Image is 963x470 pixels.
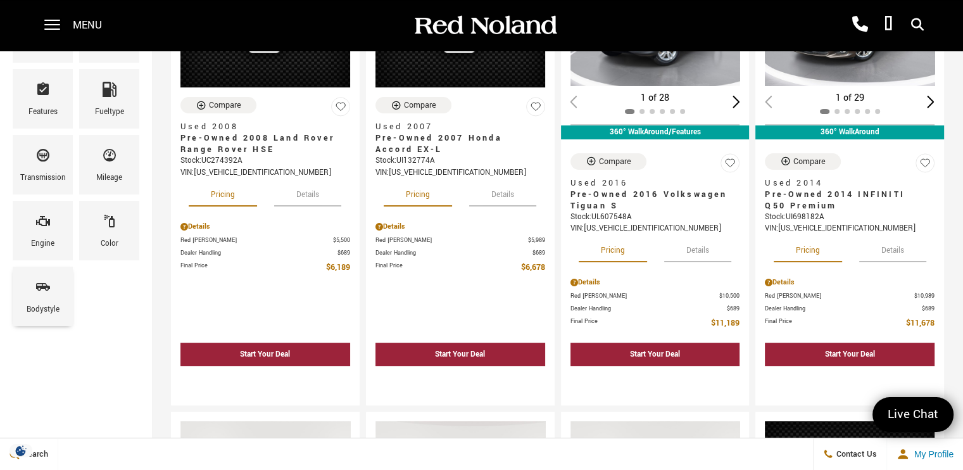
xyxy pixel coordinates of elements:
a: Red [PERSON_NAME] $10,989 [765,291,935,301]
div: Compare [793,156,826,167]
div: Stock : UL607548A [570,212,740,223]
span: Pre-Owned 2014 INFINITI Q50 Premium [765,189,925,212]
a: Used 2014Pre-Owned 2014 INFINITI Q50 Premium [765,177,935,212]
span: My Profile [909,449,954,459]
button: Compare Vehicle [765,153,841,170]
span: Dealer Handling [570,304,727,314]
button: Save Vehicle [331,97,350,122]
div: Transmission [20,171,66,185]
span: Pre-Owned 2008 Land Rover Range Rover HSE [180,132,341,155]
div: Stock : UI698182A [765,212,935,223]
a: Used 2016Pre-Owned 2016 Volkswagen Tiguan S [570,177,740,212]
span: Red [PERSON_NAME] [180,236,333,245]
span: $6,189 [326,261,350,274]
img: Red Noland Auto Group [412,15,558,37]
div: Pricing Details - Pre-Owned 2016 Volkswagen Tiguan S [570,277,740,288]
div: Next slide [927,96,935,108]
button: pricing tab [774,234,842,262]
div: Fueltype [95,105,124,119]
span: Used 2014 [765,177,925,189]
a: Dealer Handling $689 [765,304,935,314]
div: 1 of 29 [765,91,935,105]
span: Live Chat [881,406,945,423]
a: Live Chat [872,397,954,432]
a: Red [PERSON_NAME] $10,500 [570,291,740,301]
span: $11,678 [906,317,935,330]
span: Red [PERSON_NAME] [375,236,528,245]
span: $10,989 [914,291,935,301]
div: Start Your Deal [240,349,290,360]
a: Used 2008Pre-Owned 2008 Land Rover Range Rover HSE [180,121,350,155]
div: Start Your Deal [570,343,740,366]
div: undefined - Pre-Owned 2014 INFINITI Q50 Premium With Navigation & AWD [765,369,935,393]
a: Red [PERSON_NAME] $5,500 [180,236,350,245]
span: Fueltype [102,79,117,105]
span: Features [35,79,51,105]
div: undefined - Pre-Owned 2007 Honda Accord EX-L [375,369,545,393]
div: Start Your Deal [825,349,875,360]
span: Contact Us [833,448,877,460]
button: Compare Vehicle [570,153,646,170]
a: Dealer Handling $689 [375,248,545,258]
button: Compare Vehicle [375,97,451,113]
div: Pricing Details - Pre-Owned 2007 Honda Accord EX-L [375,221,545,232]
span: Final Price [375,261,521,274]
span: $11,189 [711,317,740,330]
div: FueltypeFueltype [79,69,139,129]
a: Final Price $11,189 [570,317,740,330]
div: 1 of 28 [570,91,740,105]
div: Color [101,237,118,251]
div: TransmissionTransmission [13,135,73,194]
div: Features [28,105,58,119]
span: $5,500 [333,236,350,245]
button: details tab [859,234,926,262]
span: Final Price [765,317,906,330]
div: undefined - Pre-Owned 2016 Volkswagen Tiguan S [570,369,740,393]
div: Stock : UI132774A [375,155,545,167]
button: pricing tab [579,234,647,262]
img: Opt-Out Icon [6,444,35,457]
div: VIN: [US_VEHICLE_IDENTIFICATION_NUMBER] [570,223,740,234]
span: $689 [532,248,545,258]
div: Compare [599,156,631,167]
div: EngineEngine [13,201,73,260]
span: Pre-Owned 2016 Volkswagen Tiguan S [570,189,731,212]
span: Dealer Handling [180,248,337,258]
div: 360° WalkAround [755,125,944,139]
span: Engine [35,210,51,237]
span: $5,989 [528,236,545,245]
button: Open user profile menu [887,438,963,470]
div: Pricing Details - Pre-Owned 2008 Land Rover Range Rover HSE With Navigation & 4WD [180,221,350,232]
a: Red [PERSON_NAME] $5,989 [375,236,545,245]
span: Red [PERSON_NAME] [765,291,914,301]
div: Engine [31,237,54,251]
div: Pricing Details - Pre-Owned 2014 INFINITI Q50 Premium With Navigation & AWD [765,277,935,288]
div: Next slide [733,96,740,108]
div: MileageMileage [79,135,139,194]
div: VIN: [US_VEHICLE_IDENTIFICATION_NUMBER] [765,223,935,234]
button: pricing tab [189,179,257,206]
span: Mileage [102,144,117,171]
span: Dealer Handling [375,248,532,258]
button: details tab [274,179,341,206]
span: Final Price [570,317,712,330]
div: Start Your Deal [375,343,545,366]
span: Used 2016 [570,177,731,189]
span: Bodystyle [35,276,51,303]
div: Start Your Deal [435,349,485,360]
div: Mileage [96,171,122,185]
div: Start Your Deal [630,349,680,360]
div: Compare [209,99,241,111]
span: Red [PERSON_NAME] [570,291,720,301]
span: Used 2008 [180,121,341,132]
div: 360° WalkAround/Features [561,125,750,139]
div: Compare [404,99,436,111]
a: Final Price $11,678 [765,317,935,330]
a: Final Price $6,189 [180,261,350,274]
span: Pre-Owned 2007 Honda Accord EX-L [375,132,536,155]
span: $689 [337,248,350,258]
div: Start Your Deal [180,343,350,366]
a: Dealer Handling $689 [570,304,740,314]
button: details tab [469,179,536,206]
button: pricing tab [384,179,452,206]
